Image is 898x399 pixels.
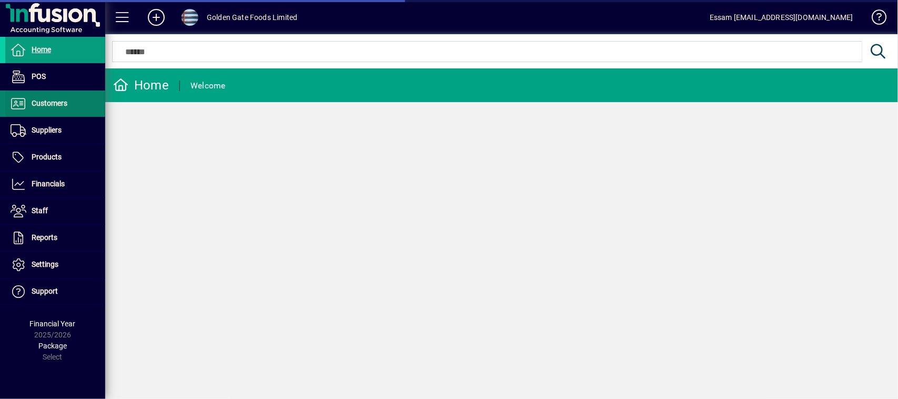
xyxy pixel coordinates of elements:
a: Support [5,278,105,305]
span: Financials [32,179,65,188]
span: Staff [32,206,48,215]
span: Settings [32,260,58,268]
span: Products [32,153,62,161]
a: Suppliers [5,117,105,144]
span: Financial Year [30,320,76,328]
a: Staff [5,198,105,224]
div: Golden Gate Foods Limited [207,9,297,26]
a: Products [5,144,105,171]
span: Reports [32,233,57,242]
div: Home [113,77,169,94]
span: Support [32,287,58,295]
a: POS [5,64,105,90]
a: Reports [5,225,105,251]
div: Welcome [190,77,226,94]
span: Home [32,45,51,54]
a: Customers [5,91,105,117]
span: POS [32,72,46,81]
a: Settings [5,252,105,278]
button: Profile [173,8,207,27]
span: Suppliers [32,126,62,134]
div: Essam [EMAIL_ADDRESS][DOMAIN_NAME] [710,9,853,26]
span: Customers [32,99,67,107]
a: Financials [5,171,105,197]
a: Knowledge Base [864,2,885,36]
span: Package [38,342,67,350]
button: Add [139,8,173,27]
